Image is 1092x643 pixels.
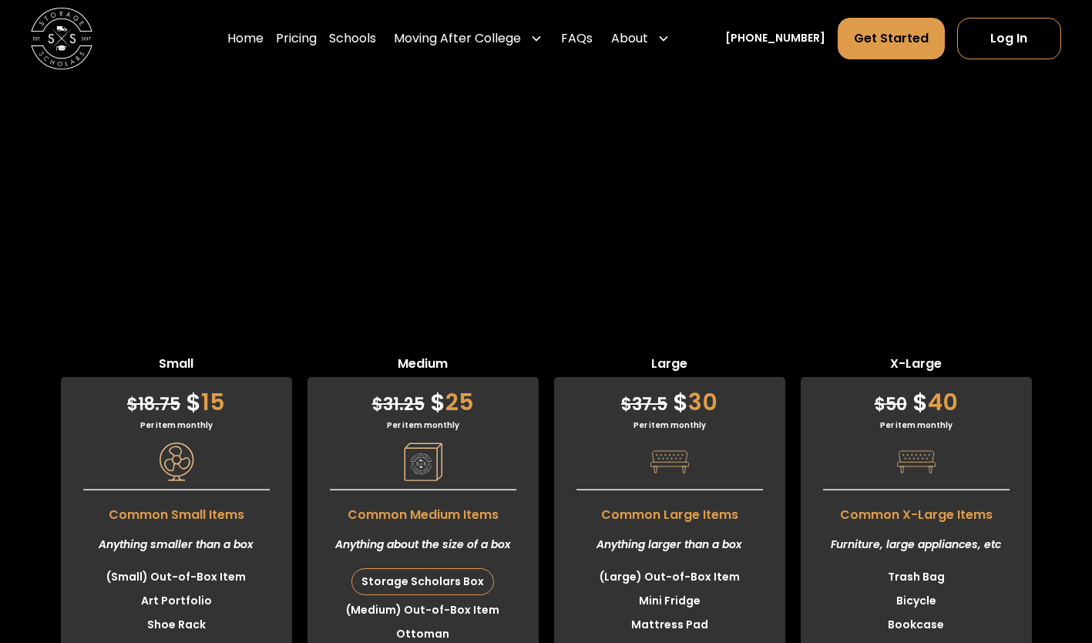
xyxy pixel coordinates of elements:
[61,589,292,613] li: Art Portfolio
[307,355,539,377] span: Medium
[875,392,907,416] span: 50
[801,524,1032,565] div: Furniture, large appliances, etc
[554,498,785,524] span: Common Large Items
[554,355,785,377] span: Large
[957,18,1062,59] a: Log In
[801,565,1032,589] li: Trash Bag
[875,392,885,416] span: $
[621,392,632,416] span: $
[801,419,1032,431] div: Per item monthly
[186,385,201,419] span: $
[127,392,180,416] span: 18.75
[554,524,785,565] div: Anything larger than a box
[673,385,688,419] span: $
[554,565,785,589] li: (Large) Out-of-Box Item
[554,377,785,419] div: 30
[561,17,593,60] a: FAQs
[650,443,689,481] img: Pricing Category Icon
[801,589,1032,613] li: Bicycle
[372,392,383,416] span: $
[61,377,292,419] div: 15
[61,498,292,524] span: Common Small Items
[61,613,292,637] li: Shoe Rack
[388,17,549,60] div: Moving After College
[276,17,317,60] a: Pricing
[838,18,945,59] a: Get Started
[394,29,521,48] div: Moving After College
[611,29,648,48] div: About
[725,30,825,46] a: [PHONE_NUMBER]
[329,17,376,60] a: Schools
[605,17,676,60] div: About
[61,419,292,431] div: Per item monthly
[912,385,928,419] span: $
[61,565,292,589] li: (Small) Out-of-Box Item
[307,419,539,431] div: Per item monthly
[801,613,1032,637] li: Bookcase
[307,524,539,565] div: Anything about the size of a box
[801,355,1032,377] span: X-Large
[227,17,264,60] a: Home
[307,598,539,622] li: (Medium) Out-of-Box Item
[127,392,138,416] span: $
[61,355,292,377] span: Small
[307,377,539,419] div: 25
[554,589,785,613] li: Mini Fridge
[801,498,1032,524] span: Common X-Large Items
[157,443,196,481] img: Pricing Category Icon
[372,392,425,416] span: 31.25
[621,392,667,416] span: 37.5
[554,419,785,431] div: Per item monthly
[31,8,92,69] img: Storage Scholars main logo
[430,385,445,419] span: $
[554,613,785,637] li: Mattress Pad
[897,443,936,481] img: Pricing Category Icon
[801,377,1032,419] div: 40
[404,443,442,481] img: Pricing Category Icon
[307,498,539,524] span: Common Medium Items
[352,569,493,594] div: Storage Scholars Box
[61,524,292,565] div: Anything smaller than a box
